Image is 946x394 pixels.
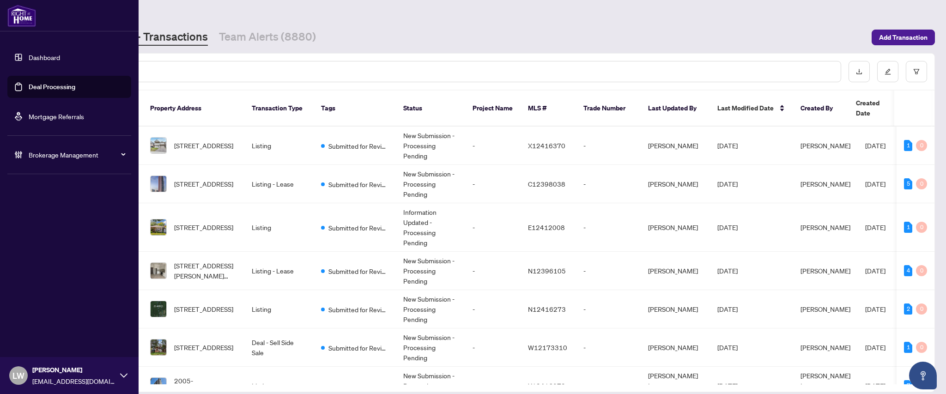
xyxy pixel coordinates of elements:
div: 5 [904,178,912,189]
span: N12416273 [528,305,566,313]
button: edit [877,61,898,82]
td: - [465,203,521,252]
span: download [856,68,862,75]
div: 0 [916,342,927,353]
span: [DATE] [717,223,738,231]
td: Listing [244,203,314,252]
span: [STREET_ADDRESS] [174,222,233,232]
button: Open asap [909,362,937,389]
div: 7 [904,380,912,391]
span: [PERSON_NAME] [800,343,850,352]
span: E12412008 [528,223,565,231]
span: edit [885,68,891,75]
span: [STREET_ADDRESS][PERSON_NAME][PERSON_NAME] [174,261,237,281]
span: [STREET_ADDRESS] [174,342,233,352]
span: Last Modified Date [717,103,774,113]
span: [PERSON_NAME] [800,180,850,188]
td: Listing [244,127,314,165]
td: New Submission - Processing Pending [396,328,465,367]
th: Last Updated By [641,91,710,127]
span: [STREET_ADDRESS] [174,179,233,189]
th: Status [396,91,465,127]
span: [DATE] [717,343,738,352]
button: download [849,61,870,82]
td: - [576,127,641,165]
div: 0 [916,303,927,315]
span: Submitted for Review [328,381,388,391]
div: 0 [916,140,927,151]
td: - [465,165,521,203]
td: New Submission - Processing Pending [396,165,465,203]
span: Submitted for Review [328,141,388,151]
span: [PERSON_NAME] [800,141,850,150]
a: Dashboard [29,53,60,61]
td: - [576,203,641,252]
span: [PERSON_NAME] [32,365,115,375]
th: MLS # [521,91,576,127]
td: Listing - Lease [244,165,314,203]
th: Transaction Type [244,91,314,127]
span: [DATE] [717,267,738,275]
span: [PERSON_NAME] [800,223,850,231]
div: 1 [904,140,912,151]
th: Created By [793,91,849,127]
th: Created Date [849,91,913,127]
td: - [576,290,641,328]
td: - [465,328,521,367]
span: Submitted for Review [328,266,388,276]
span: [DATE] [717,180,738,188]
td: [PERSON_NAME] [641,203,710,252]
span: Submitted for Review [328,343,388,353]
td: - [576,165,641,203]
th: Last Modified Date [710,91,793,127]
span: Created Date [856,98,895,118]
td: Deal - Sell Side Sale [244,328,314,367]
div: 0 [916,265,927,276]
span: [DATE] [865,223,885,231]
a: Mortgage Referrals [29,112,84,121]
td: New Submission - Processing Pending [396,252,465,290]
span: [DATE] [717,305,738,313]
th: Tags [314,91,396,127]
td: [PERSON_NAME] [641,165,710,203]
span: Add Transaction [879,30,928,45]
span: [PERSON_NAME] [800,305,850,313]
a: Team Alerts (8880) [219,29,316,46]
div: 1 [904,222,912,233]
span: [DATE] [865,343,885,352]
span: [DATE] [865,267,885,275]
img: thumbnail-img [151,219,166,235]
span: [EMAIL_ADDRESS][DOMAIN_NAME] [32,376,115,386]
td: Information Updated - Processing Pending [396,203,465,252]
span: LW [12,369,24,382]
div: 0 [916,222,927,233]
img: logo [7,5,36,27]
td: - [465,290,521,328]
td: Listing [244,290,314,328]
div: 0 [916,178,927,189]
span: [DATE] [717,141,738,150]
td: New Submission - Processing Pending [396,127,465,165]
div: 1 [904,342,912,353]
button: filter [906,61,927,82]
td: - [576,252,641,290]
img: thumbnail-img [151,301,166,317]
span: [DATE] [865,305,885,313]
div: 4 [904,265,912,276]
td: [PERSON_NAME] [641,252,710,290]
span: X12416370 [528,141,565,150]
span: filter [913,68,920,75]
th: Property Address [143,91,244,127]
a: Deal Processing [29,83,75,91]
td: New Submission - Processing Pending [396,290,465,328]
th: Project Name [465,91,521,127]
td: [PERSON_NAME] [641,290,710,328]
img: thumbnail-img [151,339,166,355]
th: Trade Number [576,91,641,127]
span: [PERSON_NAME] [800,267,850,275]
img: thumbnail-img [151,378,166,394]
td: - [576,328,641,367]
span: [STREET_ADDRESS] [174,140,233,151]
span: C12398038 [528,180,565,188]
span: Submitted for Review [328,304,388,315]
